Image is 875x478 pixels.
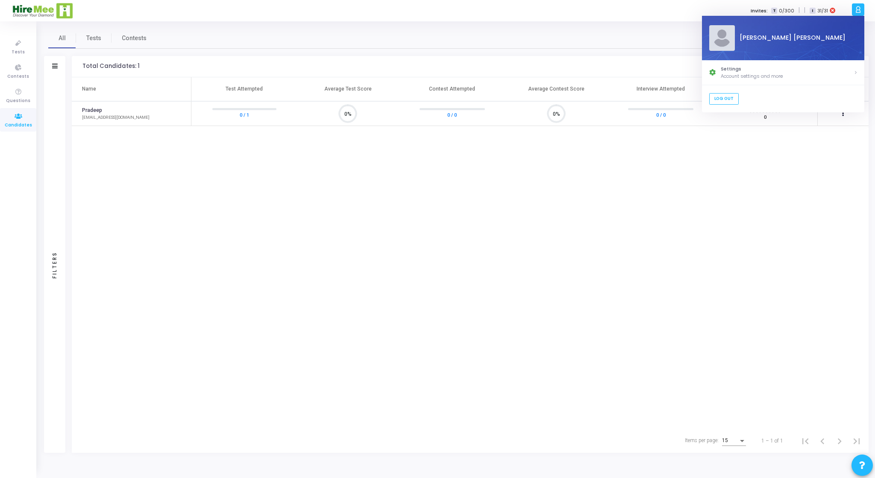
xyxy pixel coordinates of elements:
div: Total Candidates: 1 [82,63,140,70]
a: SettingsAccount settings and more [702,60,864,85]
div: 1 – 1 of 1 [761,437,783,445]
th: Test Attempted [191,77,296,101]
span: Candidates [5,122,32,129]
span: | [804,6,805,15]
div: Settings [721,65,854,73]
span: Contests [122,34,147,43]
button: First page [797,432,814,449]
th: Interview Attempted [609,77,713,101]
button: Next page [831,432,848,449]
span: Questions [6,97,30,105]
div: [PERSON_NAME] [PERSON_NAME] [734,34,857,43]
a: Log Out [709,93,738,105]
span: Contests [7,73,29,80]
div: Name [82,85,96,93]
mat-select: Items per page: [722,438,746,444]
span: 15 [722,437,728,443]
a: Pradeep [82,106,102,114]
span: T [771,8,777,14]
span: 0/300 [779,7,794,15]
span: 31/31 [817,7,828,15]
th: Contest Attempted [400,77,504,101]
span: Tests [12,49,25,56]
a: 0 / 1 [240,110,249,119]
div: 0 [749,114,781,121]
button: Previous page [814,432,831,449]
button: Last page [848,432,865,449]
th: Average Test Score [296,77,400,101]
span: Tests [86,34,101,43]
span: I [810,8,815,14]
div: Filters [51,218,59,312]
a: 0 / 0 [656,110,666,119]
div: Account settings and more [721,73,854,80]
label: Invites: [751,7,768,15]
img: Profile Picture [709,25,734,51]
span: All [59,34,66,43]
div: Items per page: [685,437,719,444]
img: logo [12,2,74,19]
span: | [799,6,800,15]
div: [EMAIL_ADDRESS][DOMAIN_NAME] [82,114,150,121]
th: Average Contest Score [504,77,608,101]
a: 0 / 0 [447,110,457,119]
